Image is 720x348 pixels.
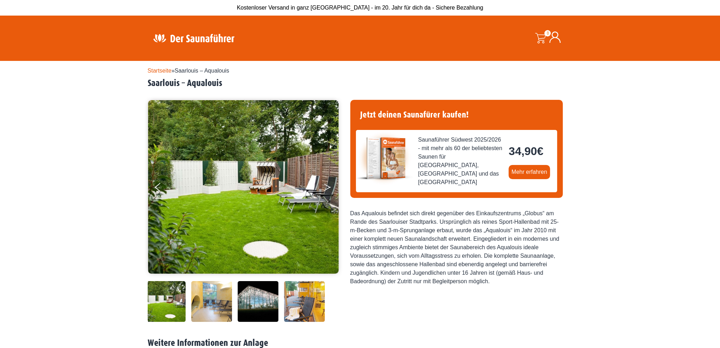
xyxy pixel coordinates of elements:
[509,145,543,158] bdi: 34,90
[148,68,229,74] span: »
[418,136,503,187] span: Saunaführer Südwest 2025/2026 - mit mehr als 60 der beliebtesten Saunen für [GEOGRAPHIC_DATA], [G...
[537,145,543,158] span: €
[509,165,550,179] a: Mehr erfahren
[155,180,172,198] button: Previous
[544,30,551,36] span: 0
[237,5,483,11] span: Kostenloser Versand in ganz [GEOGRAPHIC_DATA] - im 20. Jahr für dich da - Sichere Bezahlung
[350,209,563,286] div: Das Aqualouis befindet sich direkt gegenüber des Einkaufszentrums „Globus“ am Rande des Saarlouis...
[356,130,413,187] img: der-saunafuehrer-2025-suedwest.jpg
[148,78,573,89] h2: Saarlouis – Aqualouis
[148,68,172,74] a: Startseite
[356,105,557,124] h4: Jetzt deinen Saunafürer kaufen!
[175,68,229,74] span: Saarlouis – Aqualouis
[323,180,341,198] button: Next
